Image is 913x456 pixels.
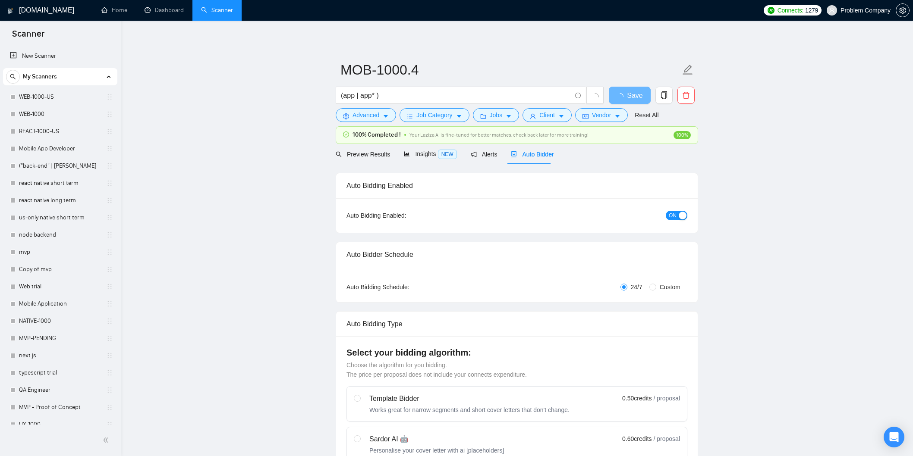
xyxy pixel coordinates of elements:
[19,278,101,295] a: Web trial
[404,151,410,157] span: area-chart
[336,151,390,158] span: Preview Results
[369,406,570,414] div: Works great for narrow segments and short cover letters that don't change.
[896,7,909,14] span: setting
[656,91,672,99] span: copy
[511,151,517,157] span: robot
[346,282,460,292] div: Auto Bidding Schedule:
[10,47,110,65] a: New Scanner
[622,434,652,444] span: 0.60 credits
[106,180,113,187] span: holder
[106,214,113,221] span: holder
[678,91,694,99] span: delete
[19,209,101,226] a: us-only native short term
[19,175,101,192] a: react native short term
[404,150,456,157] span: Insights
[340,59,680,81] input: Scanner name...
[106,94,113,100] span: holder
[473,108,519,122] button: folderJobscaret-down
[409,132,589,138] span: Your Laziza AI is fine-tuned for better matches, check back later for more training!
[523,108,572,122] button: userClientcaret-down
[530,113,536,119] span: user
[19,157,101,175] a: ("back-end" | [PERSON_NAME]
[19,261,101,278] a: Copy of mvp
[506,113,512,119] span: caret-down
[106,128,113,135] span: holder
[6,74,19,80] span: search
[400,108,469,122] button: barsJob Categorycaret-down
[353,130,401,140] span: 100% Completed !
[3,47,117,65] li: New Scanner
[669,211,677,220] span: ON
[19,244,101,261] a: mvp
[622,394,652,403] span: 0.50 credits
[654,434,680,443] span: / proposal
[896,3,910,17] button: setting
[582,113,589,119] span: idcard
[627,282,646,292] span: 24/7
[19,312,101,330] a: NATIVE-1000
[438,150,457,159] span: NEW
[106,231,113,238] span: holder
[19,416,101,433] a: UX-1000
[19,399,101,416] a: MVP - Proof of Concept
[471,151,477,157] span: notification
[656,282,684,292] span: Custom
[19,295,101,312] a: Mobile Application
[575,93,581,98] span: info-circle
[19,364,101,381] a: typescript trial
[201,6,233,14] a: searchScanner
[336,108,396,122] button: settingAdvancedcaret-down
[23,68,57,85] span: My Scanners
[768,7,774,14] img: upwork-logo.png
[635,110,658,120] a: Reset All
[591,93,599,101] span: loading
[106,318,113,325] span: holder
[558,113,564,119] span: caret-down
[343,131,349,137] span: check-circle
[677,87,695,104] button: delete
[19,88,101,106] a: WEB-1000-US
[336,151,342,157] span: search
[19,106,101,123] a: WEB-1000
[369,394,570,404] div: Template Bidder
[896,7,910,14] a: setting
[106,404,113,411] span: holder
[346,312,687,336] div: Auto Bidding Type
[346,242,687,267] div: Auto Bidder Schedule
[106,369,113,376] span: holder
[674,131,691,139] span: 100%
[471,151,497,158] span: Alerts
[106,300,113,307] span: holder
[106,387,113,394] span: holder
[627,90,642,101] span: Save
[106,249,113,256] span: holder
[6,70,20,84] button: search
[884,427,904,447] div: Open Intercom Messenger
[106,197,113,204] span: holder
[829,7,835,13] span: user
[369,434,504,444] div: Sardor AI 🤖
[480,113,486,119] span: folder
[682,64,693,75] span: edit
[346,362,527,378] span: Choose the algorithm for you bidding. The price per proposal does not include your connects expen...
[654,394,680,403] span: / proposal
[609,87,651,104] button: Save
[19,330,101,347] a: MVP-PENDING
[106,421,113,428] span: holder
[106,145,113,152] span: holder
[617,93,627,100] span: loading
[805,6,818,15] span: 1279
[655,87,673,104] button: copy
[343,113,349,119] span: setting
[106,162,113,169] span: holder
[416,110,452,120] span: Job Category
[511,151,554,158] span: Auto Bidder
[353,110,379,120] span: Advanced
[5,28,51,46] span: Scanner
[346,347,687,359] h4: Select your bidding algorithm:
[19,226,101,244] a: node backend
[7,4,13,18] img: logo
[145,6,184,14] a: dashboardDashboard
[539,110,555,120] span: Client
[106,111,113,118] span: holder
